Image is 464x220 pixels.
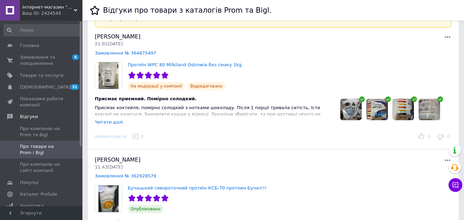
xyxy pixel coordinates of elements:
[20,84,71,90] span: [DEMOGRAPHIC_DATA]
[20,143,64,156] span: Про товари на Prom і Bigl
[95,41,123,46] span: 21:01[DATE]
[449,178,462,192] button: Чат з покупцем
[103,6,272,14] h1: Відгуки про товари з каталогів Prom та Bigl.
[20,180,38,186] span: Покупці
[20,72,64,79] span: Товари та послуги
[20,191,57,197] span: Каталог ProSale
[188,82,225,90] span: Відредаговано
[20,43,39,49] span: Головна
[95,96,196,101] span: Присмак приємний. Помірно солодкий.
[95,105,320,123] span: Присмак коктейля, помірно солодкий з нотками шоколаду. Після 1 порції тривала ситість, їсти взага...
[95,164,123,170] span: 11:43[DATE]
[95,50,156,56] a: Замовлення № 364875497
[128,205,163,213] span: Опубліковано
[22,4,74,10] span: Інтернет-магазин "Sivorotka"
[20,161,64,174] span: Про компанію на сайті компанії
[3,24,81,36] input: Пошук
[72,54,79,60] span: 6
[20,96,64,108] span: Показники роботи компанії
[95,185,122,212] img: Бучацький сивороточний протеїн КСБ-70 протеин Бучач!!!
[20,54,64,67] span: Замовлення та повідомлення
[20,114,38,120] span: Відгуки
[20,203,44,209] span: Аналітика
[20,126,64,138] span: Про компанію на Prom та Bigl
[128,62,243,67] a: Протеїн WPC 80 Milkiland Ostrowia без смаку 1kg.
[70,84,79,90] span: 31
[95,173,156,178] a: Замовлення № 362928579
[128,185,267,190] a: Бучацький сивороточний протеїн КСБ-70 протеин Бучач!!!
[95,33,140,40] span: [PERSON_NAME]
[22,10,82,16] div: Ваш ID: 2424545
[95,62,122,89] img: Протеїн WPC 80 Milkiland Ostrowia без смаку 1kg.
[128,82,185,90] span: На модерації у компанії
[95,157,140,163] span: [PERSON_NAME]
[95,119,123,125] div: Читати далі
